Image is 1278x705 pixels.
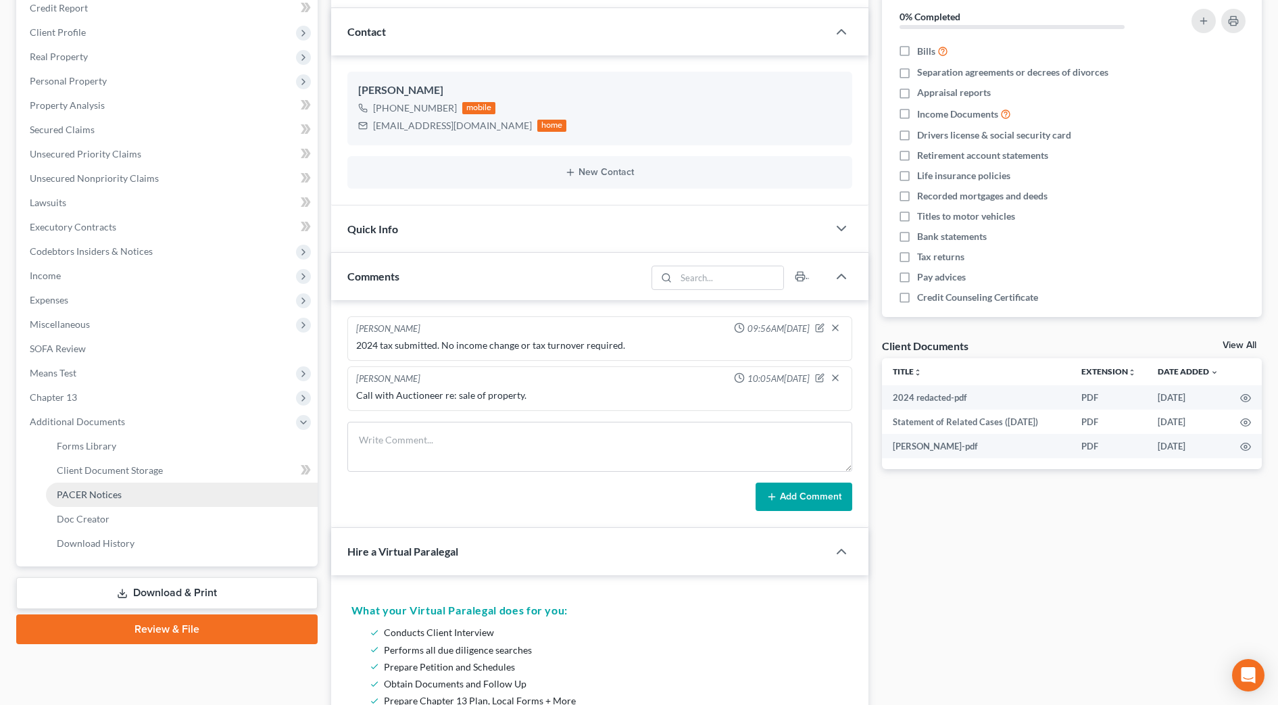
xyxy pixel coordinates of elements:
[917,86,991,99] span: Appraisal reports
[46,531,318,556] a: Download History
[356,389,843,402] div: Call with Auctioneer re: sale of property.
[347,545,458,558] span: Hire a Virtual Paralegal
[384,641,843,658] li: Performs all due diligence searches
[358,82,841,99] div: [PERSON_NAME]
[46,434,318,458] a: Forms Library
[537,120,567,132] div: home
[1071,385,1147,410] td: PDF
[30,148,141,160] span: Unsecured Priority Claims
[384,624,843,641] li: Conducts Client Interview
[373,101,457,115] div: [PHONE_NUMBER]
[347,270,399,283] span: Comments
[30,124,95,135] span: Secured Claims
[356,322,420,336] div: [PERSON_NAME]
[384,675,843,692] li: Obtain Documents and Follow Up
[1147,385,1229,410] td: [DATE]
[19,166,318,191] a: Unsecured Nonpriority Claims
[19,337,318,361] a: SOFA Review
[676,266,783,289] input: Search...
[882,410,1071,434] td: Statement of Related Cases ([DATE])
[19,93,318,118] a: Property Analysis
[917,230,987,243] span: Bank statements
[1232,659,1264,691] div: Open Intercom Messenger
[30,245,153,257] span: Codebtors Insiders & Notices
[1128,368,1136,376] i: unfold_more
[756,483,852,511] button: Add Comment
[358,167,841,178] button: New Contact
[917,169,1010,183] span: Life insurance policies
[356,339,843,352] div: 2024 tax submitted. No income change or tax turnover required.
[356,372,420,386] div: [PERSON_NAME]
[19,118,318,142] a: Secured Claims
[57,440,116,452] span: Forms Library
[893,366,922,376] a: Titleunfold_more
[917,149,1048,162] span: Retirement account statements
[46,458,318,483] a: Client Document Storage
[30,221,116,233] span: Executory Contracts
[917,189,1048,203] span: Recorded mortgages and deeds
[30,51,88,62] span: Real Property
[57,464,163,476] span: Client Document Storage
[30,318,90,330] span: Miscellaneous
[30,99,105,111] span: Property Analysis
[347,222,398,235] span: Quick Info
[30,172,159,184] span: Unsecured Nonpriority Claims
[882,385,1071,410] td: 2024 redacted-pdf
[917,250,964,264] span: Tax returns
[351,602,848,618] h5: What your Virtual Paralegal does for you:
[16,577,318,609] a: Download & Print
[914,368,922,376] i: unfold_more
[917,66,1108,79] span: Separation agreements or decrees of divorces
[1210,368,1219,376] i: expand_more
[747,322,810,335] span: 09:56AM[DATE]
[30,416,125,427] span: Additional Documents
[882,339,968,353] div: Client Documents
[917,107,998,121] span: Income Documents
[19,191,318,215] a: Lawsuits
[30,294,68,306] span: Expenses
[19,215,318,239] a: Executory Contracts
[900,11,960,22] strong: 0% Completed
[917,45,935,58] span: Bills
[30,367,76,379] span: Means Test
[1071,434,1147,458] td: PDF
[373,119,532,132] div: [EMAIL_ADDRESS][DOMAIN_NAME]
[1081,366,1136,376] a: Extensionunfold_more
[347,25,386,38] span: Contact
[57,489,122,500] span: PACER Notices
[917,128,1071,142] span: Drivers license & social security card
[46,483,318,507] a: PACER Notices
[1071,410,1147,434] td: PDF
[57,513,109,525] span: Doc Creator
[384,658,843,675] li: Prepare Petition and Schedules
[747,372,810,385] span: 10:05AM[DATE]
[30,391,77,403] span: Chapter 13
[882,434,1071,458] td: [PERSON_NAME]-pdf
[30,197,66,208] span: Lawsuits
[57,537,134,549] span: Download History
[1147,410,1229,434] td: [DATE]
[917,270,966,284] span: Pay advices
[16,614,318,644] a: Review & File
[917,291,1038,304] span: Credit Counseling Certificate
[1158,366,1219,376] a: Date Added expand_more
[19,142,318,166] a: Unsecured Priority Claims
[46,507,318,531] a: Doc Creator
[462,102,496,114] div: mobile
[30,26,86,38] span: Client Profile
[30,270,61,281] span: Income
[30,75,107,87] span: Personal Property
[30,343,86,354] span: SOFA Review
[1223,341,1256,350] a: View All
[917,210,1015,223] span: Titles to motor vehicles
[30,2,88,14] span: Credit Report
[1147,434,1229,458] td: [DATE]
